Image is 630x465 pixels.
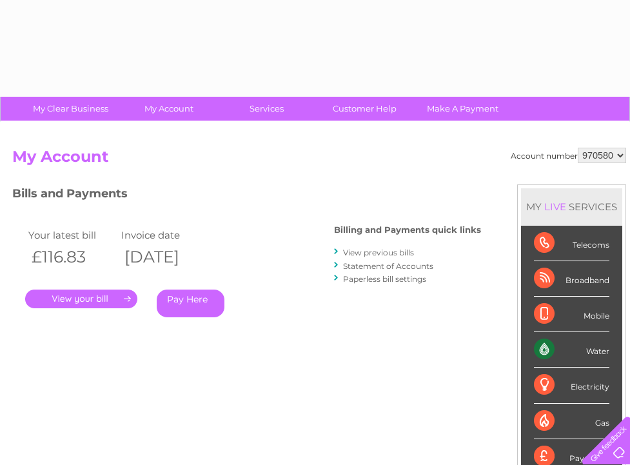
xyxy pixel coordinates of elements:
div: Telecoms [534,226,609,261]
h2: My Account [12,148,626,172]
h4: Billing and Payments quick links [334,225,481,235]
a: . [25,290,137,308]
th: £116.83 [25,244,118,270]
a: Make A Payment [409,97,516,121]
div: Account number [511,148,626,163]
a: My Account [115,97,222,121]
a: Customer Help [311,97,418,121]
a: My Clear Business [17,97,124,121]
a: View previous bills [343,248,414,257]
a: Pay Here [157,290,224,317]
div: MY SERVICES [521,188,622,225]
a: Statement of Accounts [343,261,433,271]
div: Mobile [534,297,609,332]
a: Paperless bill settings [343,274,426,284]
div: LIVE [542,201,569,213]
div: Water [534,332,609,368]
div: Electricity [534,368,609,403]
div: Broadband [534,261,609,297]
div: Gas [534,404,609,439]
th: [DATE] [118,244,211,270]
td: Invoice date [118,226,211,244]
h3: Bills and Payments [12,184,481,207]
td: Your latest bill [25,226,118,244]
a: Services [213,97,320,121]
